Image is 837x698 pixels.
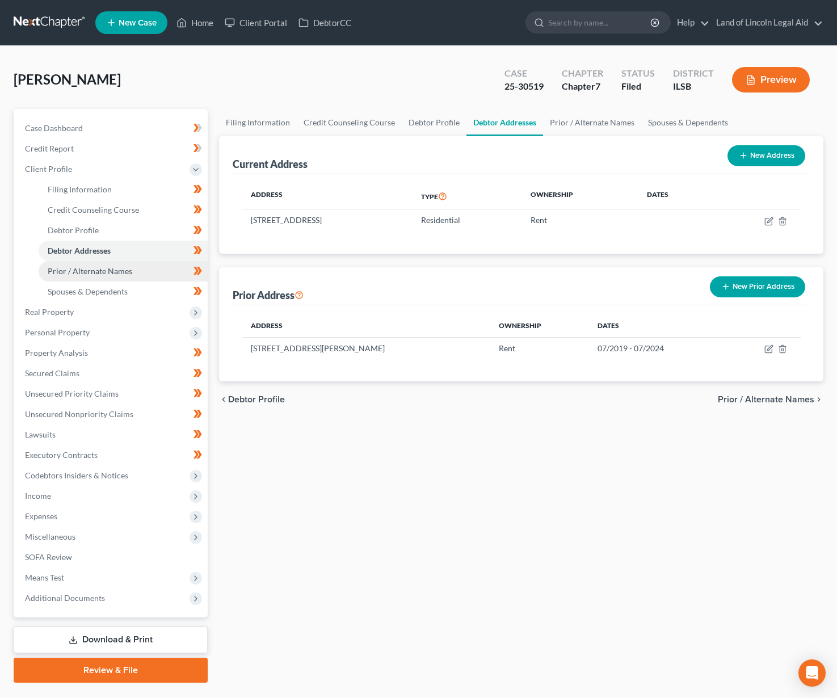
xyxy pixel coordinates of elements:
[504,80,544,93] div: 25-30519
[710,12,823,33] a: Land of Lincoln Legal Aid
[119,19,157,27] span: New Case
[718,395,814,404] span: Prior / Alternate Names
[521,183,638,209] th: Ownership
[25,430,56,439] span: Lawsuits
[228,395,285,404] span: Debtor Profile
[588,314,726,337] th: Dates
[710,276,805,297] button: New Prior Address
[219,109,297,136] a: Filing Information
[490,337,589,359] td: Rent
[242,183,412,209] th: Address
[25,552,72,562] span: SOFA Review
[25,491,51,501] span: Income
[48,205,139,215] span: Credit Counseling Course
[25,144,74,153] span: Credit Report
[25,573,64,582] span: Means Test
[727,145,805,166] button: New Address
[25,164,72,174] span: Client Profile
[219,395,285,404] button: chevron_left Debtor Profile
[25,450,98,460] span: Executory Contracts
[402,109,466,136] a: Debtor Profile
[242,209,412,231] td: [STREET_ADDRESS]
[814,395,823,404] i: chevron_right
[242,337,490,359] td: [STREET_ADDRESS][PERSON_NAME]
[39,281,208,302] a: Spouses & Dependents
[562,80,603,93] div: Chapter
[39,220,208,241] a: Debtor Profile
[48,246,111,255] span: Debtor Addresses
[412,209,521,231] td: Residential
[233,157,308,171] div: Current Address
[16,445,208,465] a: Executory Contracts
[543,109,641,136] a: Prior / Alternate Names
[521,209,638,231] td: Rent
[48,184,112,194] span: Filing Information
[39,200,208,220] a: Credit Counseling Course
[16,384,208,404] a: Unsecured Priority Claims
[588,337,726,359] td: 07/2019 - 07/2024
[490,314,589,337] th: Ownership
[242,314,490,337] th: Address
[25,348,88,358] span: Property Analysis
[504,67,544,80] div: Case
[16,424,208,445] a: Lawsuits
[25,409,133,419] span: Unsecured Nonpriority Claims
[293,12,357,33] a: DebtorCC
[718,395,823,404] button: Prior / Alternate Names chevron_right
[25,470,128,480] span: Codebtors Insiders & Notices
[621,80,655,93] div: Filed
[641,109,735,136] a: Spouses & Dependents
[14,658,208,683] a: Review & File
[16,343,208,363] a: Property Analysis
[39,261,208,281] a: Prior / Alternate Names
[48,225,99,235] span: Debtor Profile
[39,179,208,200] a: Filing Information
[171,12,219,33] a: Home
[25,511,57,521] span: Expenses
[233,288,304,302] div: Prior Address
[25,307,74,317] span: Real Property
[673,80,714,93] div: ILSB
[219,395,228,404] i: chevron_left
[25,123,83,133] span: Case Dashboard
[39,241,208,261] a: Debtor Addresses
[671,12,709,33] a: Help
[548,12,652,33] input: Search by name...
[16,363,208,384] a: Secured Claims
[16,118,208,138] a: Case Dashboard
[466,109,543,136] a: Debtor Addresses
[621,67,655,80] div: Status
[25,532,75,541] span: Miscellaneous
[562,67,603,80] div: Chapter
[25,368,79,378] span: Secured Claims
[25,327,90,337] span: Personal Property
[16,138,208,159] a: Credit Report
[16,404,208,424] a: Unsecured Nonpriority Claims
[412,183,521,209] th: Type
[732,67,810,92] button: Preview
[16,547,208,567] a: SOFA Review
[48,287,128,296] span: Spouses & Dependents
[48,266,132,276] span: Prior / Alternate Names
[638,183,714,209] th: Dates
[219,12,293,33] a: Client Portal
[297,109,402,136] a: Credit Counseling Course
[14,71,121,87] span: [PERSON_NAME]
[14,626,208,653] a: Download & Print
[25,593,105,603] span: Additional Documents
[595,81,600,91] span: 7
[25,389,119,398] span: Unsecured Priority Claims
[798,659,826,687] div: Open Intercom Messenger
[673,67,714,80] div: District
